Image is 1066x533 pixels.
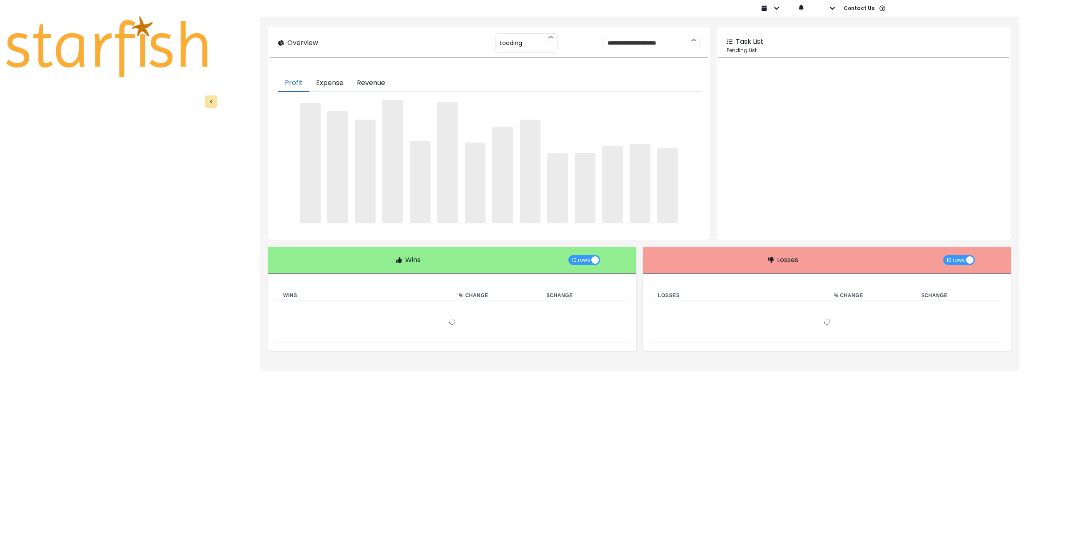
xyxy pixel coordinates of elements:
[727,47,1001,54] p: Pending List
[309,75,350,92] button: Expense
[777,255,798,265] p: Losses
[350,75,392,92] button: Revenue
[500,34,522,52] span: Loading
[355,120,376,224] span: ‌
[492,127,513,223] span: ‌
[437,102,458,224] span: ‌
[465,143,486,224] span: ‌
[452,290,540,301] th: % Change
[827,290,915,301] th: % Change
[736,37,763,47] p: Task List
[410,141,431,224] span: ‌
[946,255,965,265] span: 10 rows
[382,100,403,223] span: ‌
[575,153,595,223] span: ‌
[540,290,628,301] th: $ Change
[915,290,1003,301] th: $ Change
[520,120,540,223] span: ‌
[547,153,568,223] span: ‌
[278,75,309,92] button: Profit
[651,290,827,301] th: Losses
[287,38,318,48] p: Overview
[657,148,678,224] span: ‌
[405,255,421,265] p: Wins
[630,144,650,224] span: ‌
[602,146,623,223] span: ‌
[276,290,452,301] th: Wins
[572,255,590,265] span: 10 rows
[300,103,321,224] span: ‌
[327,111,348,223] span: ‌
